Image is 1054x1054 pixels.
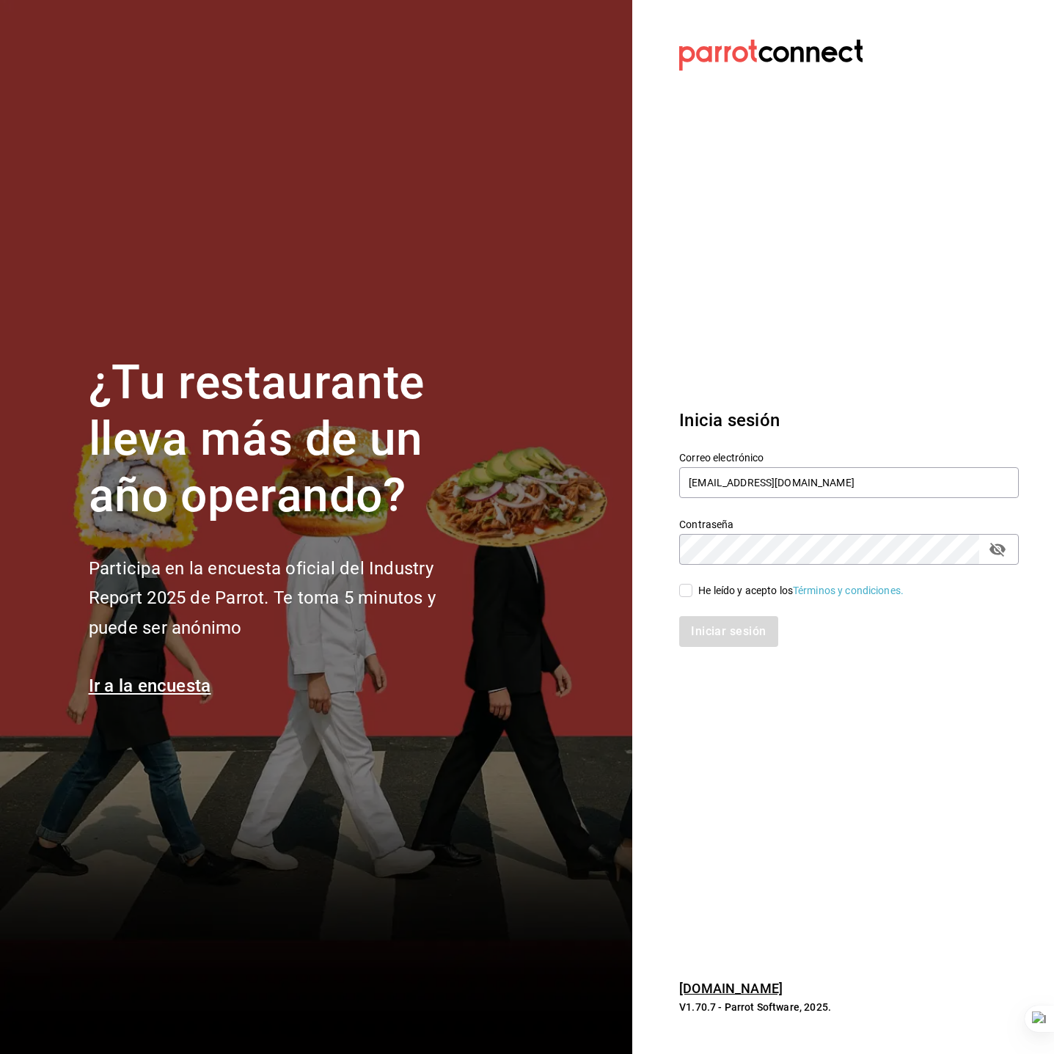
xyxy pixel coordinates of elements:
[679,407,1019,433] h3: Inicia sesión
[793,585,904,596] a: Términos y condiciones.
[679,467,1019,498] input: Ingresa tu correo electrónico
[679,1000,1019,1014] p: V1.70.7 - Parrot Software, 2025.
[89,676,211,696] a: Ir a la encuesta
[679,981,783,996] a: [DOMAIN_NAME]
[679,519,1019,530] label: Contraseña
[679,453,1019,463] label: Correo electrónico
[698,583,904,599] div: He leído y acepto los
[89,554,485,643] h2: Participa en la encuesta oficial del Industry Report 2025 de Parrot. Te toma 5 minutos y puede se...
[985,537,1010,562] button: passwordField
[89,355,485,524] h1: ¿Tu restaurante lleva más de un año operando?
